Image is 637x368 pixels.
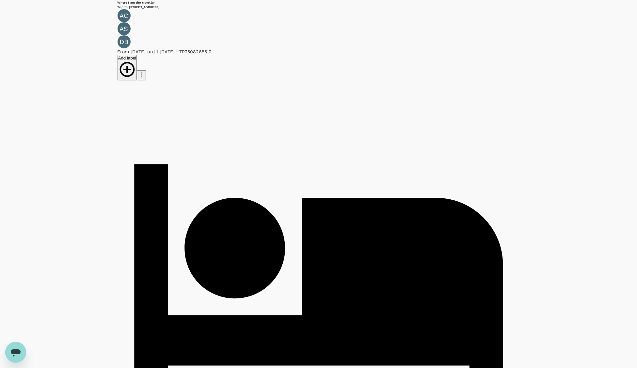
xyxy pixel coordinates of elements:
p: AC [119,12,128,19]
p: DB [119,39,128,45]
h6: Where I am the traveller [118,0,520,5]
p: AS [119,25,128,32]
iframe: Button to launch messaging window [5,342,26,363]
h6: Trip to [STREET_ADDRESS] [118,5,520,9]
button: Add label [118,55,137,80]
span: | [176,49,177,54]
p: From [DATE] until [DATE] TR2508265510 [118,48,520,55]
